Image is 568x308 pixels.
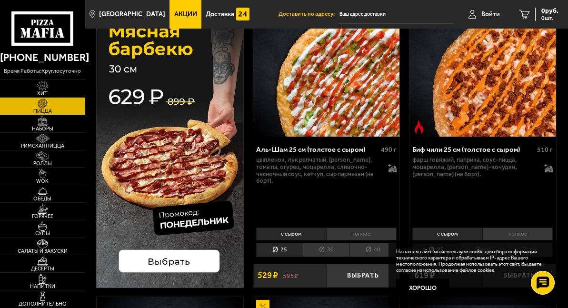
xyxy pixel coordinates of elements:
p: фарш говяжий, паприка, соус-пицца, моцарелла, [PERSON_NAME]-кочудян, [PERSON_NAME] (на борт). [412,157,538,178]
span: Доставка [206,11,234,18]
li: 40 [349,243,397,257]
img: 15daf4d41897b9f0e9f617042186c801.svg [236,8,249,21]
li: с сыром [412,228,482,240]
input: Ваш адрес доставки [339,6,453,23]
span: Доставить по адресу: [279,11,339,17]
s: 595 ₽ [283,271,298,279]
span: Войти [481,11,500,18]
img: Острое блюдо [412,120,426,134]
span: [GEOGRAPHIC_DATA] [99,11,165,18]
div: Биф чили 25 см (толстое с сыром) [412,146,535,154]
p: цыпленок, лук репчатый, [PERSON_NAME], томаты, огурец, моцарелла, сливочно-чесночный соус, кетчуп... [256,157,382,185]
p: На нашем сайте мы используем cookie для сбора информации технического характера и обрабатываем IP... [396,249,546,274]
span: 0 руб. [541,8,558,14]
span: 0 шт. [541,15,558,21]
span: 510 г [537,146,553,154]
li: 25 [256,243,303,257]
span: Акции [174,11,197,18]
div: Аль-Шам 25 см (толстое с сыром) [256,146,379,154]
button: Хорошо [396,279,449,297]
li: тонкое [326,228,397,240]
li: 30 [303,243,349,257]
li: тонкое [482,228,553,240]
span: 490 г [381,146,397,154]
li: с сыром [256,228,326,240]
button: Выбрать [326,264,399,287]
span: 529 ₽ [258,271,278,280]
